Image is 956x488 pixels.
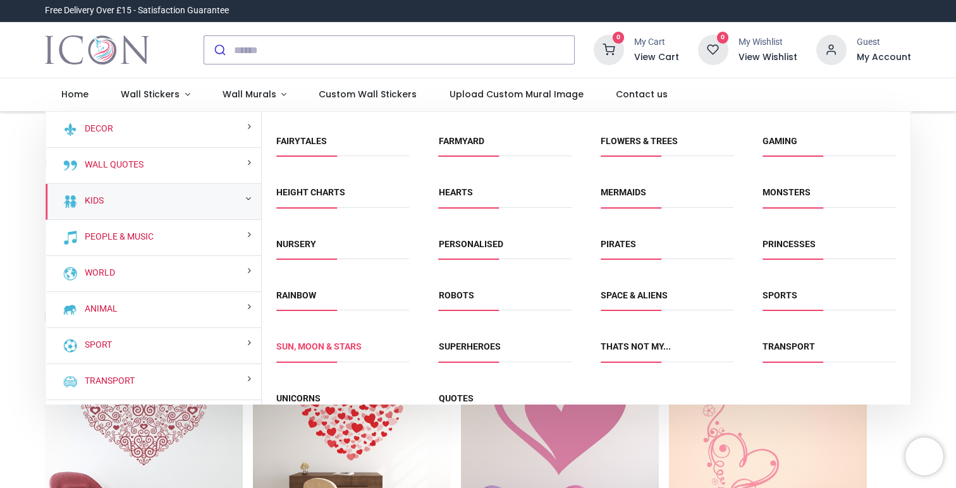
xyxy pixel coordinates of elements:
a: Space & Aliens [601,290,668,300]
a: Kids [80,195,104,207]
img: Wall Quotes [63,158,78,173]
iframe: Customer reviews powered by Trustpilot [646,4,911,17]
span: Gaming [763,135,895,156]
img: Decor [63,122,78,137]
span: Fairytales [276,135,409,156]
sup: 0 [717,32,729,44]
a: Rainbow [276,290,316,300]
span: Thats Not My... [601,341,733,362]
a: Fairytales [276,136,327,146]
iframe: Brevo live chat [905,437,943,475]
a: Personalised [439,239,503,249]
img: Kids [63,194,78,209]
span: Nursery [276,238,409,259]
a: Logo of Icon Wall Stickers [45,32,149,68]
a: Unicorns [276,393,321,403]
img: Transport [63,374,78,389]
a: View Wishlist [738,51,797,64]
span: Hearts [439,186,572,207]
a: 0 [594,44,624,54]
div: My Wishlist [738,36,797,49]
a: Robots [439,290,474,300]
a: Sport [80,339,112,351]
span: Unicorns [276,393,409,413]
a: Decor [80,123,113,135]
a: Thats Not My... [601,341,671,351]
a: Superheroes [439,341,501,351]
span: Flowers & Trees [601,135,733,156]
a: Hearts [439,187,473,197]
span: Rainbow [276,290,409,310]
span: Space & Aliens [601,290,733,310]
a: Wall Murals [206,78,303,111]
span: Contact us [616,88,668,101]
a: Animal [80,303,118,315]
span: Princesses [763,238,895,259]
sup: 0 [613,32,625,44]
span: Transport [763,341,895,362]
span: Wall Stickers [121,88,180,101]
span: Personalised [439,238,572,259]
span: Custom Wall Stickers [319,88,417,101]
span: Farmyard [439,135,572,156]
a: Princesses [763,239,816,249]
a: People & Music [80,231,154,243]
a: Monsters [763,187,811,197]
img: Animal [63,302,78,317]
span: Robots [439,290,572,310]
a: Farmyard [439,136,484,146]
a: Mermaids [601,187,646,197]
a: Transport [763,341,815,351]
span: Upload Custom Mural Image [450,88,584,101]
span: Pirates [601,238,733,259]
div: Guest [857,36,911,49]
a: Gaming [763,136,797,146]
span: Quotes [439,393,572,413]
a: 0 [698,44,728,54]
span: Mermaids [601,186,733,207]
img: Sport [63,338,78,353]
a: Flowers & Trees [601,136,678,146]
a: My Account [857,51,911,64]
span: Monsters [763,186,895,207]
a: Nursery [276,239,316,249]
img: People & Music [63,230,78,245]
a: Wall Quotes [80,159,144,171]
div: Free Delivery Over £15 - Satisfaction Guarantee [45,4,229,17]
a: Sports [763,290,797,300]
a: Sun, Moon & Stars [276,341,362,351]
span: Home [61,88,89,101]
a: Transport [80,375,135,387]
a: World [80,267,115,279]
img: World [63,266,78,281]
a: Height Charts [276,187,345,197]
button: Submit [204,36,234,64]
img: Icon Wall Stickers [45,32,149,68]
span: Wall Murals [223,88,276,101]
a: Wall Stickers [104,78,206,111]
span: Sports [763,290,895,310]
span: Sun, Moon & Stars [276,341,409,362]
a: Quotes [439,393,474,403]
span: Height Charts [276,186,409,207]
a: Pirates [601,239,636,249]
div: My Cart [634,36,679,49]
span: Superheroes [439,341,572,362]
a: View Cart [634,51,679,64]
